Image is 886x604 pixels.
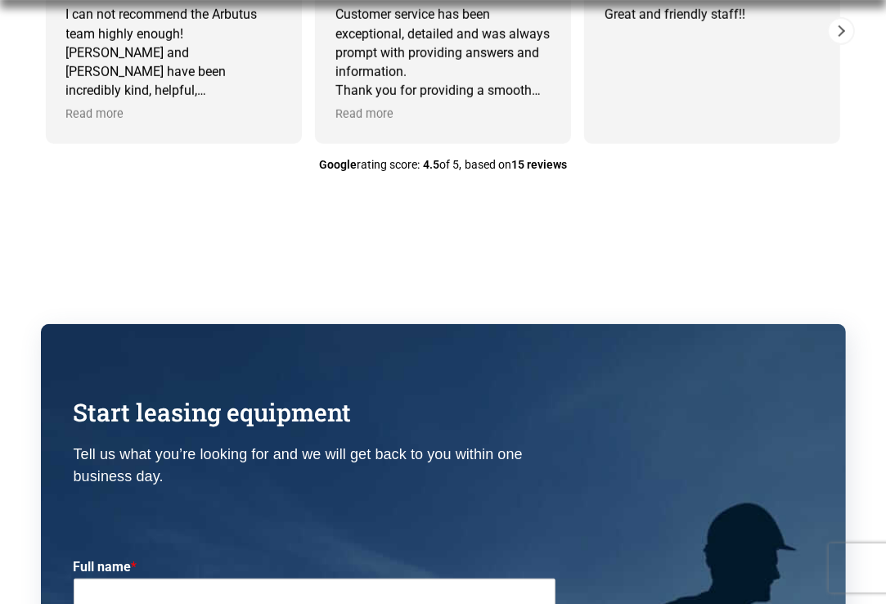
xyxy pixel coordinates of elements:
[335,106,394,123] span: Read more
[335,5,551,100] div: Customer service has been exceptional, detailed and was always prompt with providing answers and ...
[465,157,567,174] span: based on
[74,444,556,488] p: Tell us what you’re looking for and we will get back to you within one business day.
[511,158,567,171] strong: 15 reviews
[423,157,461,174] span: of 5,
[66,106,124,123] span: Read more
[605,5,820,100] div: Great and friendly staff!!
[423,158,439,171] strong: 4.5
[66,5,281,100] div: I can not recommend the Arbutus team highly enough! [PERSON_NAME] and [PERSON_NAME] have been inc...
[319,158,357,171] strong: Google
[319,157,420,174] span: rating score:
[74,398,556,427] h3: Start leasing equipment
[74,559,556,576] label: Full name
[829,19,853,43] div: Next review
